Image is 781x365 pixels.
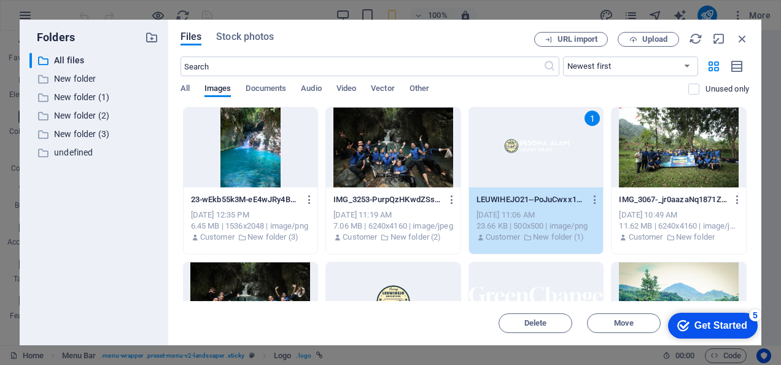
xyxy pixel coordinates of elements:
span: Other [410,81,429,98]
div: [DATE] 11:19 AM [333,210,453,221]
div: 6.45 MB | 1536x2048 | image/png [191,221,311,232]
div: By: Customer | Folder: New folder (2) [333,232,453,243]
button: Upload [618,32,679,47]
p: New folder (3) [247,232,298,243]
span: Files [181,29,202,44]
button: Move [587,313,661,333]
div: [DATE] 10:49 AM [619,210,739,221]
span: URL import [558,36,597,43]
span: Move [614,320,634,327]
p: All files [54,53,136,68]
div: 23.66 KB | 500x500 | image/png [476,221,596,232]
i: Reload [689,32,702,45]
button: URL import [534,32,608,47]
i: Create new folder [145,31,158,44]
span: Documents [246,81,286,98]
p: IMG_3253-PurpQzHKwdZSsb8OvGCHkw.JPG [333,194,441,205]
button: Delete [499,313,572,333]
span: Vector [371,81,395,98]
div: Get Started 5 items remaining, 0% complete [10,6,99,32]
div: [DATE] 12:35 PM [191,210,311,221]
span: Upload [642,36,667,43]
i: Minimize [712,32,726,45]
p: LEUWIHEJO21--PoJuCwxx1Jtbi722ma61g.png [476,194,585,205]
div: 1 [585,111,600,126]
div: [DATE] 11:06 AM [476,210,596,221]
p: Customer [200,232,235,243]
div: ​ [29,53,32,68]
span: Images [204,81,231,98]
div: By: Customer | Folder: New folder (1) [476,232,596,243]
span: Delete [524,320,547,327]
div: 11.62 MB | 6240x4160 | image/jpeg [619,221,739,232]
span: Video [336,81,356,98]
p: New folder (1) [533,232,584,243]
p: New folder (2) [390,232,441,243]
span: All [181,81,190,98]
p: 23-wEkb55k3M-eE4wJRy4BfVw.png [191,194,299,205]
input: Search [181,57,543,76]
p: Displays only files that are not in use on the website. Files added during this session can still... [705,84,749,95]
p: New folder (3) [54,127,136,141]
p: Folders [29,29,75,45]
p: IMG_3067-_jr0aazaNq1871ZIrUX4bw.JPG [619,194,727,205]
p: New folder [676,232,715,243]
p: Customer [343,232,377,243]
p: New folder (1) [54,90,136,104]
span: Audio [301,81,321,98]
p: Customer [629,232,663,243]
div: New folder (2) [29,108,158,124]
p: New folder [54,72,136,86]
div: New folder [29,71,158,87]
span: Stock photos [216,29,274,44]
div: Get Started [36,14,89,25]
div: 5 [91,2,103,15]
div: undefined [29,145,158,160]
p: Customer [486,232,520,243]
div: By: Customer | Folder: New folder [619,232,739,243]
div: New folder (3) [29,127,158,142]
div: New folder (1) [29,90,158,105]
p: New folder (2) [54,109,136,123]
i: Close [736,32,749,45]
div: By: Customer | Folder: New folder (3) [191,232,311,243]
p: undefined [54,146,136,160]
div: 7.06 MB | 6240x4160 | image/jpeg [333,221,453,232]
